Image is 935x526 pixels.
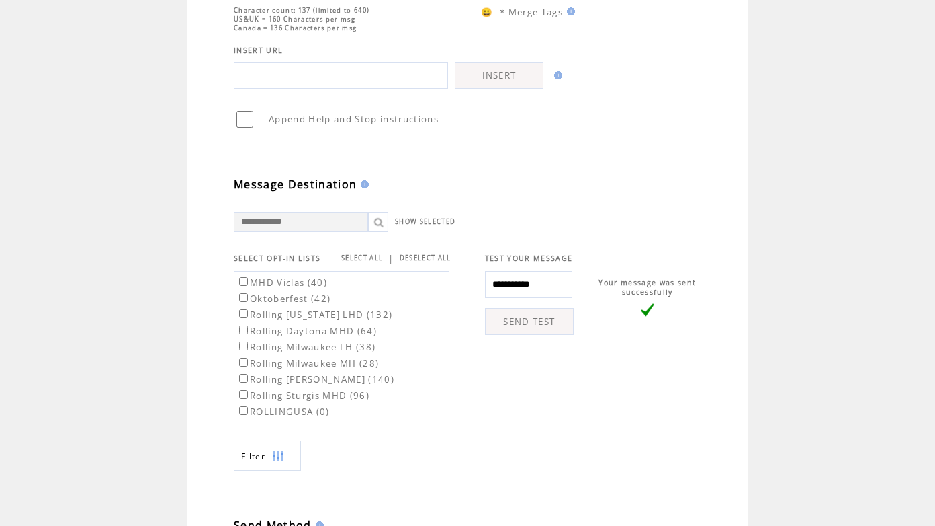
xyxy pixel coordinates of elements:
[236,389,369,402] label: Rolling Sturgis MHD (96)
[598,278,696,297] span: Your message was sent successfully
[239,293,248,302] input: Oktoberfest (42)
[239,358,248,367] input: Rolling Milwaukee MH (28)
[341,254,383,262] a: SELECT ALL
[455,62,543,89] a: INSERT
[395,217,455,226] a: SHOW SELECTED
[236,341,375,353] label: Rolling Milwaukee LH (38)
[239,342,248,350] input: Rolling Milwaukee LH (38)
[236,276,327,289] label: MHD Viclas (40)
[234,24,357,32] span: Canada = 136 Characters per msg
[269,113,439,125] span: Append Help and Stop instructions
[239,374,248,383] input: Rolling [PERSON_NAME] (140)
[236,373,394,385] label: Rolling [PERSON_NAME] (140)
[236,293,330,305] label: Oktoberfest (42)
[481,6,493,18] span: 😀
[357,180,369,188] img: help.gif
[388,252,394,264] span: |
[236,325,377,337] label: Rolling Daytona MHD (64)
[236,406,330,418] label: ROLLINGUSA (0)
[236,357,379,369] label: Rolling Milwaukee MH (28)
[239,390,248,399] input: Rolling Sturgis MHD (96)
[563,7,575,15] img: help.gif
[234,441,301,471] a: Filter
[550,71,562,79] img: help.gif
[272,441,284,472] img: filters.png
[234,254,320,263] span: SELECT OPT-IN LISTS
[239,309,248,318] input: Rolling [US_STATE] LHD (132)
[234,6,369,15] span: Character count: 137 (limited to 640)
[500,6,563,18] span: * Merge Tags
[400,254,451,262] a: DESELECT ALL
[239,406,248,415] input: ROLLINGUSA (0)
[234,15,355,24] span: US&UK = 160 Characters per msg
[234,177,357,192] span: Message Destination
[239,326,248,334] input: Rolling Daytona MHD (64)
[236,309,392,321] label: Rolling [US_STATE] LHD (132)
[241,451,265,462] span: Show filters
[485,308,574,335] a: SEND TEST
[641,303,654,317] img: vLarge.png
[239,277,248,286] input: MHD Viclas (40)
[485,254,573,263] span: TEST YOUR MESSAGE
[234,46,283,55] span: INSERT URL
